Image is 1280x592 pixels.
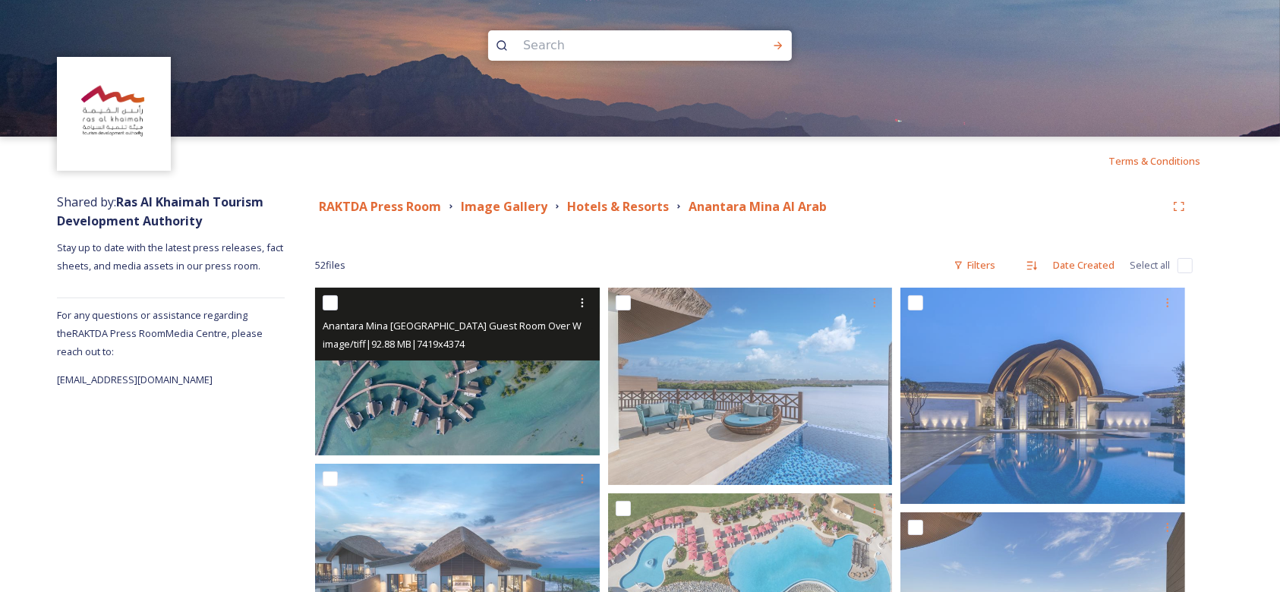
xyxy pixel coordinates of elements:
[1108,152,1223,170] a: Terms & Conditions
[461,198,547,215] strong: Image Gallery
[319,198,441,215] strong: RAKTDA Press Room
[315,288,600,455] img: Anantara Mina Al Arab Ras Al Khaimah Resort Guest Room Over Water Pool Villa Aerial.tif
[1045,250,1122,280] div: Date Created
[608,288,893,484] img: Anantara Mina Al Arab Ras Al Khaimah Resort Guest Room Over Water Pool Villa Terrace.tif
[567,198,669,215] strong: Hotels & Resorts
[689,198,827,215] strong: Anantara Mina Al Arab
[57,194,263,229] strong: Ras Al Khaimah Tourism Development Authority
[57,308,263,358] span: For any questions or assistance regarding the RAKTDA Press Room Media Centre, please reach out to:
[946,250,1003,280] div: Filters
[57,373,213,386] span: [EMAIL_ADDRESS][DOMAIN_NAME]
[900,288,1185,503] img: Anantara Mina Al Arab Ras Al Khaimah Resort Exterior View Guest Entrance Side View.tif
[57,241,285,272] span: Stay up to date with the latest press releases, fact sheets, and media assets in our press room.
[315,258,345,272] span: 52 file s
[323,337,465,351] span: image/tiff | 92.88 MB | 7419 x 4374
[59,59,169,169] img: Logo_RAKTDA_RGB-01.png
[1130,258,1170,272] span: Select all
[515,29,724,62] input: Search
[1108,154,1200,168] span: Terms & Conditions
[323,318,683,332] span: Anantara Mina [GEOGRAPHIC_DATA] Guest Room Over Water Pool Villa Aerial.tif
[57,194,263,229] span: Shared by:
